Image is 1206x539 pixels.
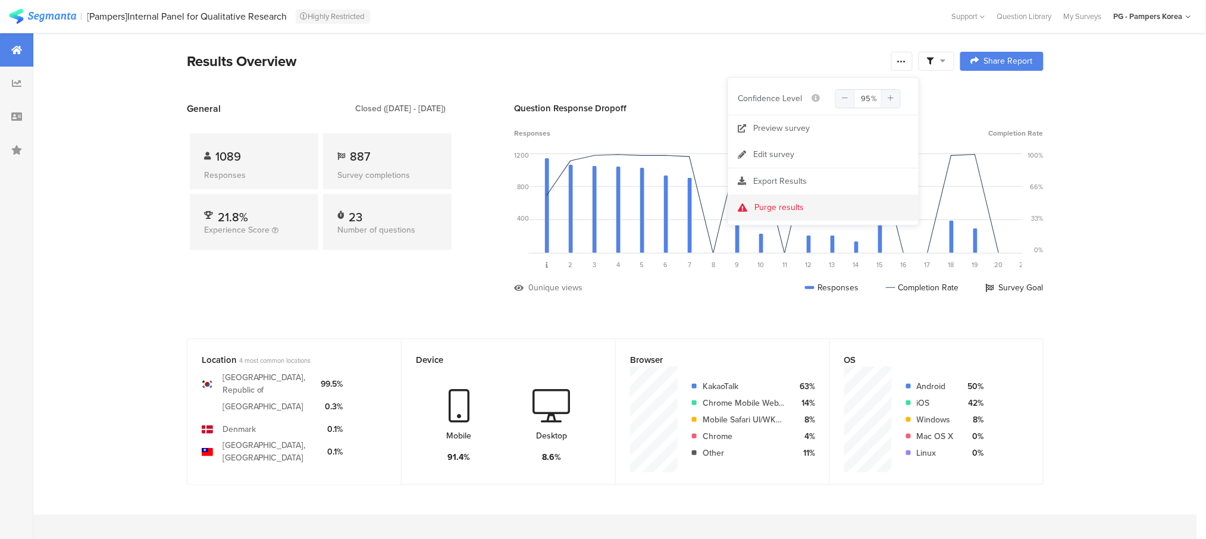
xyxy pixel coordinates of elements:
div: Mac OS X [917,430,954,443]
div: 66% [1030,182,1044,192]
div: 42% [963,397,984,409]
div: 50% [963,380,984,393]
div: Support [952,7,985,26]
div: [GEOGRAPHIC_DATA], Republic of [223,371,312,396]
div: Mobile [447,430,472,442]
div: Question Response Dropoff [514,102,1044,115]
div: [Pampers]Internal Panel for Qualitative Research [87,11,287,22]
div: 14% [794,397,815,409]
a: Edit survey [728,142,919,168]
input: Confidence Level [835,89,901,108]
span: 14 [853,260,859,269]
div: KakaoTalk [703,380,785,393]
div: Device [416,353,581,366]
div: Highly Restricted [296,10,370,24]
div: Responses [805,281,859,294]
div: 63% [794,380,815,393]
div: Android [917,380,954,393]
div: Results Overview [187,51,885,72]
div: 400 [517,214,529,223]
div: Desktop [536,430,567,442]
span: 4 most common locations [239,356,311,365]
div: Chrome [703,430,785,443]
span: 7 [688,260,691,269]
span: 15 [877,260,884,269]
a: My Surveys [1058,11,1108,22]
div: 23 [349,208,362,220]
span: 10 [758,260,765,269]
span: 16 [901,260,907,269]
div: 0% [963,447,984,459]
span: 20 [995,260,1003,269]
div: | [81,10,83,23]
div: iOS [917,397,954,409]
div: 4% [794,430,815,443]
span: 8 [712,260,715,269]
span: 17 [925,260,931,269]
div: Preview survey [753,123,810,134]
div: PG - Pampers Korea [1114,11,1183,22]
span: 11 [782,260,787,269]
span: 9 [735,260,740,269]
div: [GEOGRAPHIC_DATA] [223,400,304,413]
div: [GEOGRAPHIC_DATA], [GEOGRAPHIC_DATA] [223,439,312,464]
span: 3 [593,260,596,269]
div: 8.6% [542,451,561,463]
img: segmanta logo [9,9,76,24]
div: Chrome Mobile WebView [703,397,785,409]
div: OS [844,353,1009,366]
span: 4 [616,260,620,269]
div: Closed ([DATE] - [DATE]) [355,102,446,115]
div: 1200 [514,151,529,160]
span: Share Report [984,57,1033,65]
span: % [872,93,878,104]
span: 1089 [215,148,241,165]
div: 8% [963,413,984,426]
span: 21.8% [218,208,248,226]
div: 11% [794,447,815,459]
div: Survey completions [337,169,437,181]
div: 800 [517,182,529,192]
span: 18 [948,260,954,269]
div: 99.5% [321,378,343,390]
span: Experience Score [204,224,270,236]
div: 0.3% [321,400,343,413]
div: 0.1% [321,423,343,435]
span: 887 [350,148,370,165]
span: Responses [514,128,550,139]
div: 0.1% [321,446,343,458]
div: Completion Rate [886,281,959,294]
div: 8% [794,413,815,426]
span: 21 [1020,260,1026,269]
div: 0% [1035,245,1044,255]
div: 100% [1028,151,1044,160]
span: 6 [664,260,668,269]
span: Number of questions [337,224,415,236]
div: Other [703,447,785,459]
span: Confidence Level [738,92,802,105]
div: 91.4% [448,451,471,463]
div: Denmark [223,423,256,435]
div: 33% [1032,214,1044,223]
span: 2 [569,260,573,269]
span: 19 [972,260,979,269]
div: Mobile Safari UI/WKWebView [703,413,785,426]
span: 12 [806,260,812,269]
span: Export Results [753,175,807,187]
div: Linux [917,447,954,459]
div: Browser [630,353,795,366]
div: 0 [528,281,534,294]
a: Question Library [991,11,1058,22]
div: Location [202,353,367,366]
div: Windows [917,413,954,426]
div: Survey Goal [986,281,1044,294]
span: General [187,102,221,115]
div: 0% [963,430,984,443]
span: 13 [829,260,835,269]
div: Responses [204,169,304,181]
div: unique views [534,281,582,294]
span: Completion Rate [989,128,1044,139]
a: Preview survey [728,115,919,142]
